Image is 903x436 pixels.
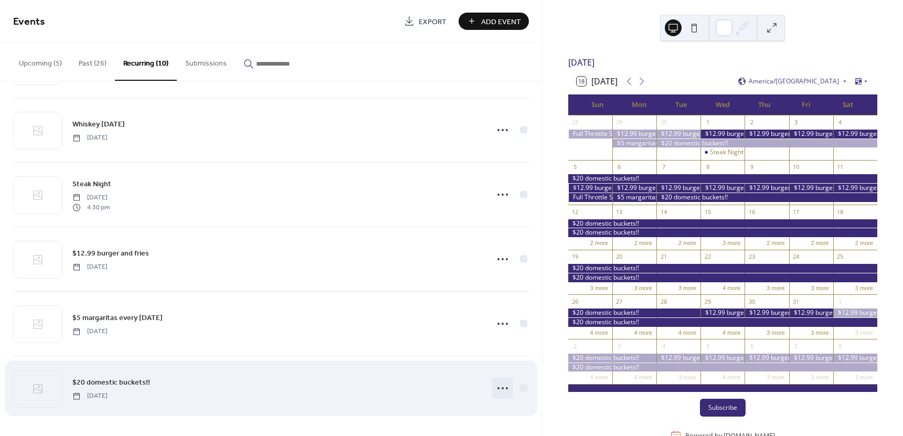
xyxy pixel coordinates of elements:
[660,297,667,305] div: 28
[789,354,833,363] div: $12.99 burger and fries
[792,163,800,171] div: 10
[571,253,579,261] div: 19
[630,238,656,247] button: 2 more
[656,184,700,193] div: $12.99 burger and fries
[72,376,150,388] a: $20 domestic buckets!!
[615,297,623,305] div: 27
[72,133,108,143] span: [DATE]
[743,94,785,115] div: Thu
[573,74,621,89] button: 18[DATE]
[615,342,623,350] div: 3
[674,372,700,381] button: 3 more
[568,264,877,273] div: $20 domestic buckets!!
[836,163,844,171] div: 11
[851,372,877,381] button: 3 more
[660,342,667,350] div: 4
[674,283,700,292] button: 3 more
[748,297,756,305] div: 30
[72,327,108,336] span: [DATE]
[792,342,800,350] div: 7
[700,184,745,193] div: $12.99 burger and fries
[72,193,110,203] span: [DATE]
[806,283,833,292] button: 3 more
[836,253,844,261] div: 25
[789,130,833,139] div: $12.99 burger and fries
[72,248,149,259] span: $12.99 burger and fries
[577,94,619,115] div: Sun
[571,342,579,350] div: 2
[612,139,656,148] div: $5 margaritas every monday
[656,193,877,202] div: $20 domestic buckets!!
[568,193,612,202] div: Full Throttle Sundays
[792,297,800,305] div: 31
[851,283,877,292] button: 3 more
[72,247,149,259] a: $12.99 burger and fries
[571,297,579,305] div: 26
[72,179,111,190] span: Steak Night
[481,16,521,27] span: Add Event
[72,119,125,130] span: Whiskey [DATE]
[568,219,877,228] div: $20 domestic buckets!!
[419,16,447,27] span: Export
[718,283,745,292] button: 4 more
[745,130,789,139] div: $12.99 burger and fries
[718,327,745,336] button: 4 more
[833,354,877,363] div: $12.99 burger and fries
[568,184,612,193] div: $12.99 burger and fries
[748,342,756,350] div: 6
[704,163,711,171] div: 8
[10,42,70,80] button: Upcoming (5)
[660,208,667,216] div: 14
[700,399,746,417] button: Subscribe
[656,130,700,139] div: $12.99 burger and fries
[615,253,623,261] div: 20
[700,148,745,157] div: Steak Night
[704,297,711,305] div: 29
[806,238,833,247] button: 2 more
[749,78,839,84] span: America/[GEOGRAPHIC_DATA]
[72,377,150,388] span: $20 domestic buckets!!
[792,253,800,261] div: 24
[704,119,711,126] div: 1
[704,253,711,261] div: 22
[745,309,789,317] div: $12.99 burger and fries
[748,253,756,261] div: 23
[586,283,612,292] button: 3 more
[836,342,844,350] div: 8
[700,130,745,139] div: $12.99 burger and fries
[630,283,656,292] button: 3 more
[748,208,756,216] div: 16
[700,309,745,317] div: $12.99 burger and fries
[13,12,45,32] span: Events
[789,184,833,193] div: $12.99 burger and fries
[177,42,235,80] button: Submissions
[785,94,827,115] div: Fri
[586,372,612,381] button: 4 more
[586,238,612,247] button: 2 more
[748,163,756,171] div: 9
[806,372,833,381] button: 3 more
[833,184,877,193] div: $12.99 burger and fries
[571,208,579,216] div: 12
[762,283,789,292] button: 3 more
[656,354,700,363] div: $12.99 burger and fries
[836,119,844,126] div: 4
[612,184,656,193] div: $12.99 burger and fries
[586,327,612,336] button: 4 more
[836,208,844,216] div: 18
[612,130,656,139] div: $12.99 burger and fries
[568,228,877,237] div: $20 domestic buckets!!
[568,354,656,363] div: $20 domestic buckets!!
[568,130,612,139] div: Full Throttle Sundays
[568,309,701,317] div: $20 domestic buckets!!
[660,94,702,115] div: Tue
[630,372,656,381] button: 4 more
[459,13,529,30] button: Add Event
[615,119,623,126] div: 29
[72,203,110,212] span: 4:30 pm
[72,118,125,130] a: Whiskey [DATE]
[660,119,667,126] div: 30
[568,273,877,282] div: $20 domestic buckets!!
[827,94,869,115] div: Sat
